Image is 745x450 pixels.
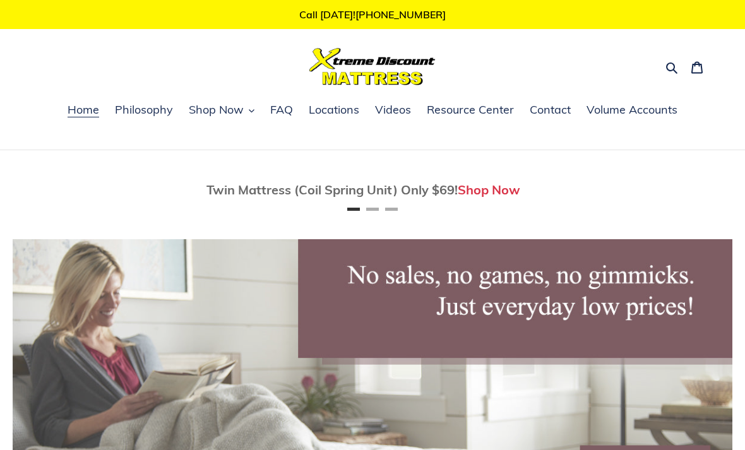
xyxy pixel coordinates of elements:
[206,182,458,198] span: Twin Mattress (Coil Spring Unit) Only $69!
[530,102,571,117] span: Contact
[115,102,173,117] span: Philosophy
[109,101,179,120] a: Philosophy
[347,208,360,211] button: Page 1
[587,102,677,117] span: Volume Accounts
[264,101,299,120] a: FAQ
[369,101,417,120] a: Videos
[302,101,366,120] a: Locations
[182,101,261,120] button: Shop Now
[427,102,514,117] span: Resource Center
[61,101,105,120] a: Home
[309,102,359,117] span: Locations
[355,8,446,21] a: [PHONE_NUMBER]
[375,102,411,117] span: Videos
[580,101,684,120] a: Volume Accounts
[523,101,577,120] a: Contact
[458,182,520,198] a: Shop Now
[385,208,398,211] button: Page 3
[270,102,293,117] span: FAQ
[309,48,436,85] img: Xtreme Discount Mattress
[189,102,244,117] span: Shop Now
[366,208,379,211] button: Page 2
[68,102,99,117] span: Home
[420,101,520,120] a: Resource Center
